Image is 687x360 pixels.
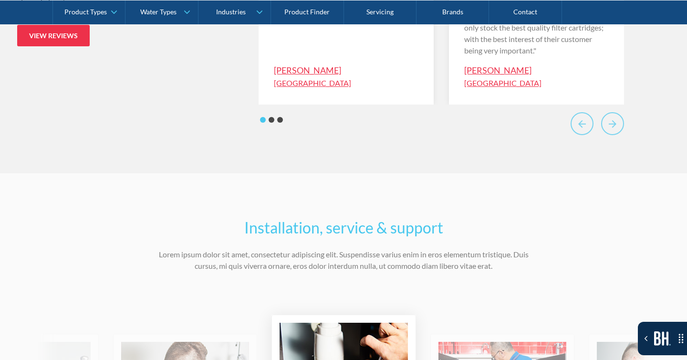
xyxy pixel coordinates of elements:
div: Product Types [64,8,107,16]
button: Go to last slide [571,112,593,135]
ul: Select a slide to show [259,108,284,131]
button: Go to page 1 [260,117,266,123]
div: Industries [216,8,246,16]
div: [GEOGRAPHIC_DATA] [274,77,351,89]
div: [PERSON_NAME] [464,64,541,77]
a: [PERSON_NAME][GEOGRAPHIC_DATA] [274,64,351,89]
a: [PERSON_NAME][GEOGRAPHIC_DATA] [464,64,541,89]
div: Water Types [140,8,177,16]
button: Go to page 2 [269,117,274,123]
a: View reviews [17,25,90,46]
p: Lorem ipsum dolor sit amet, consectetur adipiscing elit. Suspendisse varius enim in eros elementu... [157,249,530,272]
div: [PERSON_NAME] [274,64,351,77]
h2: Installation, service & support [157,216,530,239]
button: Next slide [601,112,624,135]
button: Go to page 3 [277,117,283,123]
div: [GEOGRAPHIC_DATA] [464,77,541,89]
